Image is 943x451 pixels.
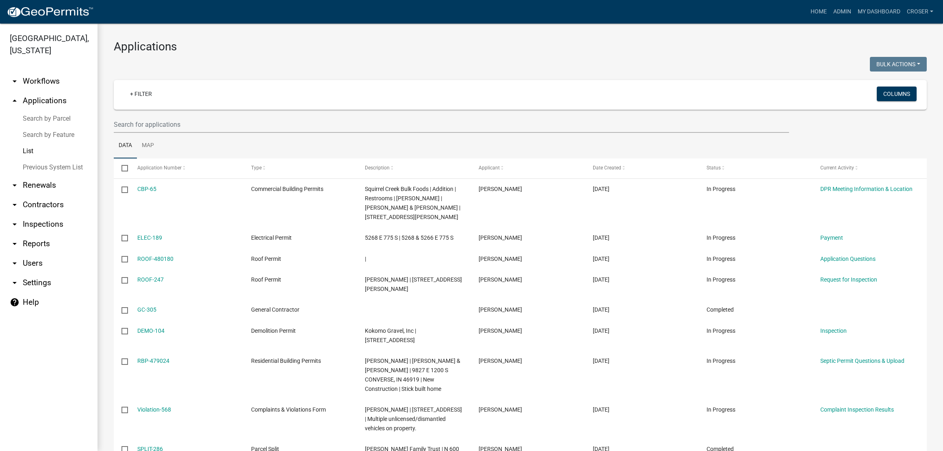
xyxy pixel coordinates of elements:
[479,256,522,262] span: Matthew Rozanski
[479,165,500,171] span: Applicant
[129,158,243,178] datatable-header-cell: Application Number
[820,276,877,283] a: Request for Inspection
[479,327,522,334] span: Mike Bowyer
[593,276,609,283] span: 09/17/2025
[10,96,20,106] i: arrow_drop_up
[137,186,156,192] a: CBP-65
[137,234,162,241] a: ELEC-189
[593,306,609,313] span: 09/17/2025
[137,306,156,313] a: GC-305
[479,186,522,192] span: David Shaum
[137,165,182,171] span: Application Number
[593,234,609,241] span: 09/18/2025
[365,234,453,241] span: 5268 E 775 S | 5268 & 5266 E 775 S
[10,76,20,86] i: arrow_drop_down
[699,158,813,178] datatable-header-cell: Status
[365,358,460,392] span: Curtis Zehr | Curtis & Brandi Zehr | 9827 E 1200 S CONVERSE, IN 46919 | New Construction | Stick ...
[813,158,926,178] datatable-header-cell: Current Activity
[807,4,830,20] a: Home
[707,306,734,313] span: Completed
[137,276,164,283] a: ROOF-247
[365,165,390,171] span: Description
[593,358,609,364] span: 09/16/2025
[707,276,735,283] span: In Progress
[707,256,735,262] span: In Progress
[479,406,522,413] span: Brooklyn Thomas
[365,256,366,262] span: |
[10,297,20,307] i: help
[707,358,735,364] span: In Progress
[243,158,357,178] datatable-header-cell: Type
[830,4,854,20] a: Admin
[251,406,326,413] span: Complaints & Violations Form
[585,158,698,178] datatable-header-cell: Date Created
[593,186,609,192] span: 09/18/2025
[365,276,462,292] span: Corey Maston | 2318 Randolph St
[820,406,894,413] a: Complaint Inspection Results
[114,133,137,159] a: Data
[10,200,20,210] i: arrow_drop_down
[820,186,913,192] a: DPR Meeting Information & Location
[820,327,847,334] a: Inspection
[479,234,522,241] span: Marcus Wray
[479,306,522,313] span: Matthew Rozanski
[854,4,904,20] a: My Dashboard
[593,327,609,334] span: 09/17/2025
[471,158,585,178] datatable-header-cell: Applicant
[251,165,262,171] span: Type
[870,57,927,72] button: Bulk Actions
[10,258,20,268] i: arrow_drop_down
[114,40,927,54] h3: Applications
[137,256,173,262] a: ROOF-480180
[707,406,735,413] span: In Progress
[10,278,20,288] i: arrow_drop_down
[10,180,20,190] i: arrow_drop_down
[877,87,917,101] button: Columns
[251,256,281,262] span: Roof Permit
[820,165,854,171] span: Current Activity
[365,327,416,343] span: Kokomo Gravel, Inc | 2930 E Paw Paw Pike
[479,276,522,283] span: Matthew Rozanski
[10,219,20,229] i: arrow_drop_down
[124,87,158,101] a: + Filter
[365,406,462,431] span: Allen, Veronica J | 2464 W THIRD ST | Multiple unlicensed/dismantled vehicles on property.
[707,234,735,241] span: In Progress
[707,327,735,334] span: In Progress
[251,186,323,192] span: Commercial Building Permits
[114,116,789,133] input: Search for applications
[114,158,129,178] datatable-header-cell: Select
[137,406,171,413] a: Violation-568
[593,256,609,262] span: 09/18/2025
[137,358,169,364] a: RBP-479024
[251,327,296,334] span: Demolition Permit
[137,133,159,159] a: Map
[820,358,904,364] a: Septic Permit Questions & Upload
[707,165,721,171] span: Status
[137,327,165,334] a: DEMO-104
[10,239,20,249] i: arrow_drop_down
[904,4,936,20] a: croser
[365,186,460,220] span: Squirrel Creek Bulk Foods | Addition | Restrooms | David Shaum | Shaum, David G & Linda J | 13653...
[357,158,471,178] datatable-header-cell: Description
[820,234,843,241] a: Payment
[593,165,621,171] span: Date Created
[251,306,299,313] span: General Contractor
[251,234,292,241] span: Electrical Permit
[479,358,522,364] span: Curtis Zehr
[707,186,735,192] span: In Progress
[251,358,321,364] span: Residential Building Permits
[251,276,281,283] span: Roof Permit
[593,406,609,413] span: 09/15/2025
[820,256,876,262] a: Application Questions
